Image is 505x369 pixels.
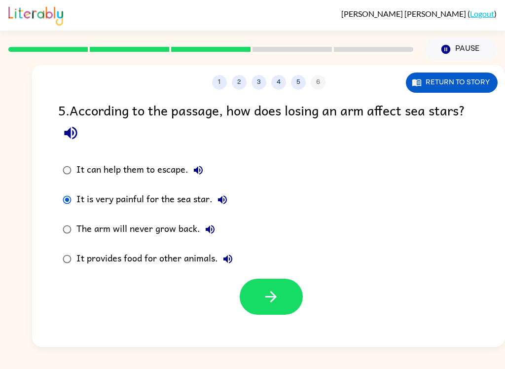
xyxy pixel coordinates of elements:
div: 5 . According to the passage, how does losing an arm affect sea stars? [58,100,479,146]
div: ( ) [341,9,497,18]
button: It provides food for other animals. [218,249,238,269]
button: Pause [425,38,497,61]
button: 1 [212,75,227,90]
div: It can help them to escape. [76,160,208,180]
button: The arm will never grow back. [200,220,220,239]
img: Literably [8,4,63,26]
button: Return to story [406,73,498,93]
div: The arm will never grow back. [76,220,220,239]
button: 2 [232,75,247,90]
button: It is very painful for the sea star. [213,190,232,210]
button: 5 [291,75,306,90]
div: It provides food for other animals. [76,249,238,269]
button: It can help them to escape. [188,160,208,180]
span: [PERSON_NAME] [PERSON_NAME] [341,9,468,18]
div: It is very painful for the sea star. [76,190,232,210]
button: 4 [271,75,286,90]
a: Logout [470,9,494,18]
button: 3 [252,75,266,90]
